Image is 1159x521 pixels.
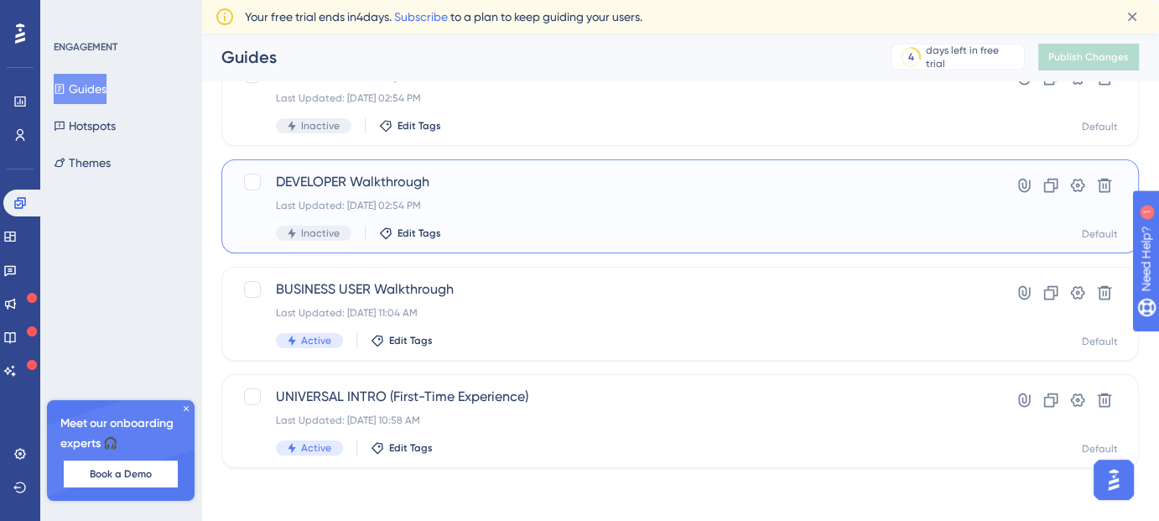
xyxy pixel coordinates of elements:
div: Default [1082,442,1118,456]
span: Your free trial ends in 4 days. to a plan to keep guiding your users. [245,7,642,27]
span: Edit Tags [389,441,433,455]
button: Hotspots [54,111,116,141]
span: Active [301,441,331,455]
span: Inactive [301,227,340,240]
span: Edit Tags [398,227,441,240]
div: Default [1082,120,1118,133]
span: Edit Tags [389,334,433,347]
div: 4 [908,50,914,64]
div: Default [1082,227,1118,241]
span: UNIVERSAL INTRO (First-Time Experience) [276,387,950,407]
button: Themes [54,148,111,178]
div: Last Updated: [DATE] 02:54 PM [276,91,950,105]
div: days left in free trial [926,44,1019,70]
span: Publish Changes [1048,50,1129,64]
span: Book a Demo [90,467,152,481]
div: Last Updated: [DATE] 11:04 AM [276,306,950,320]
span: DEVELOPER Walkthrough [276,172,950,192]
span: Need Help? [39,4,105,24]
div: Guides [221,45,849,69]
span: BUSINESS USER Walkthrough [276,279,950,300]
div: Last Updated: [DATE] 02:54 PM [276,199,950,212]
div: 1 [117,8,122,22]
button: Edit Tags [379,119,441,133]
div: ENGAGEMENT [54,40,117,54]
span: Edit Tags [398,119,441,133]
a: Subscribe [394,10,448,23]
div: Last Updated: [DATE] 10:58 AM [276,414,950,427]
span: Meet our onboarding experts 🎧 [60,414,181,454]
button: Edit Tags [379,227,441,240]
button: Edit Tags [371,334,433,347]
button: Publish Changes [1038,44,1139,70]
button: Guides [54,74,107,104]
button: Book a Demo [64,461,178,487]
button: Edit Tags [371,441,433,455]
span: Active [301,334,331,347]
div: Default [1082,335,1118,348]
iframe: UserGuiding AI Assistant Launcher [1089,455,1139,505]
span: Inactive [301,119,340,133]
